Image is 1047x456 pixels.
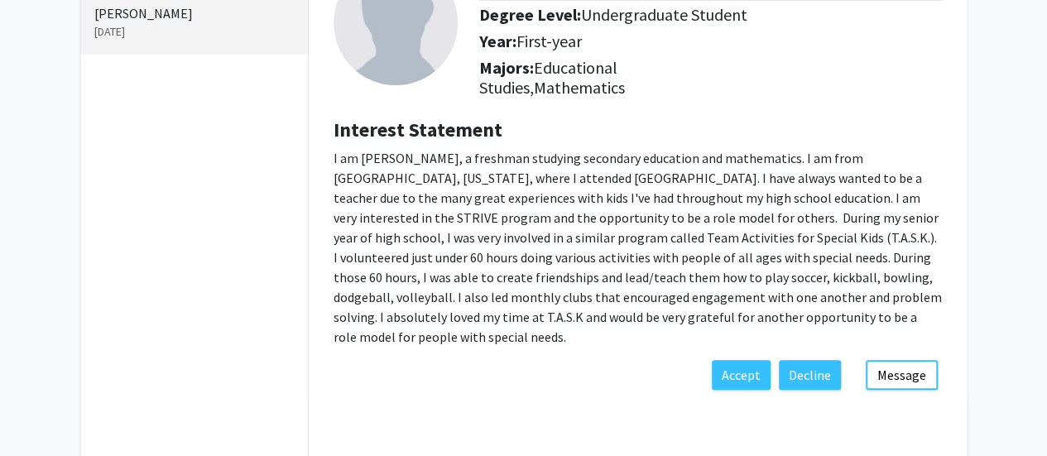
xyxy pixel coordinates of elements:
[479,57,617,98] span: Educational Studies,
[479,4,581,25] b: Degree Level:
[479,31,516,51] b: Year:
[334,148,942,347] p: I am [PERSON_NAME], a freshman studying secondary education and mathematics. I am from [GEOGRAPHI...
[534,77,625,98] span: Mathematics
[479,57,534,78] b: Majors:
[334,117,502,142] b: Interest Statement
[581,4,747,25] span: Undergraduate Student
[712,360,771,390] button: Accept
[866,360,938,390] button: Message
[94,3,295,23] p: [PERSON_NAME]
[12,382,70,444] iframe: Chat
[516,31,582,51] span: First-year
[94,23,295,41] p: [DATE]
[779,360,841,390] button: Decline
